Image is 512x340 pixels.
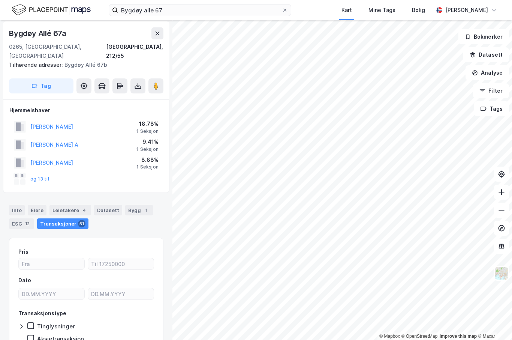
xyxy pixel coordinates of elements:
div: 4 [81,206,88,214]
div: Eiere [28,205,46,215]
a: Mapbox [379,334,400,339]
iframe: Chat Widget [475,304,512,340]
div: Bygdøy Allé 67a [9,27,68,39]
input: Fra [19,258,84,269]
a: Improve this map [440,334,477,339]
div: 0265, [GEOGRAPHIC_DATA], [GEOGRAPHIC_DATA] [9,42,106,60]
div: 18.78% [136,119,159,128]
div: Kontrollprogram for chat [475,304,512,340]
button: Filter [473,83,509,98]
button: Tags [474,101,509,116]
input: Søk på adresse, matrikkel, gårdeiere, leietakere eller personer [118,5,282,16]
input: DD.MM.YYYY [19,288,84,299]
div: Transaksjonstype [18,309,66,318]
button: Tag [9,78,73,93]
div: Transaksjoner [37,218,88,229]
div: Leietakere [49,205,91,215]
div: Kart [341,6,352,15]
div: Hjemmelshaver [9,106,163,115]
div: 9.41% [136,137,159,146]
div: 12 [24,220,31,227]
div: 1 [142,206,150,214]
input: Til 17250000 [88,258,154,269]
img: logo.f888ab2527a4732fd821a326f86c7f29.svg [12,3,91,17]
input: DD.MM.YYYY [88,288,154,299]
div: Mine Tags [368,6,395,15]
div: 1 Seksjon [136,146,159,152]
div: [PERSON_NAME] [445,6,488,15]
a: OpenStreetMap [401,334,438,339]
button: Datasett [463,47,509,62]
div: Tinglysninger [37,323,75,330]
div: Bolig [412,6,425,15]
div: [GEOGRAPHIC_DATA], 212/55 [106,42,163,60]
div: 8.88% [136,155,159,164]
div: Info [9,205,25,215]
div: Bygg [125,205,153,215]
div: 51 [78,220,85,227]
div: Datasett [94,205,122,215]
div: Bygdøy Allé 67b [9,60,157,69]
button: Analyse [466,65,509,80]
img: Z [494,266,509,280]
div: 1 Seksjon [136,164,159,170]
div: Dato [18,276,31,285]
div: Pris [18,247,28,256]
div: ESG [9,218,34,229]
div: 1 Seksjon [136,128,159,134]
span: Tilhørende adresser: [9,62,64,68]
button: Bokmerker [458,29,509,44]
